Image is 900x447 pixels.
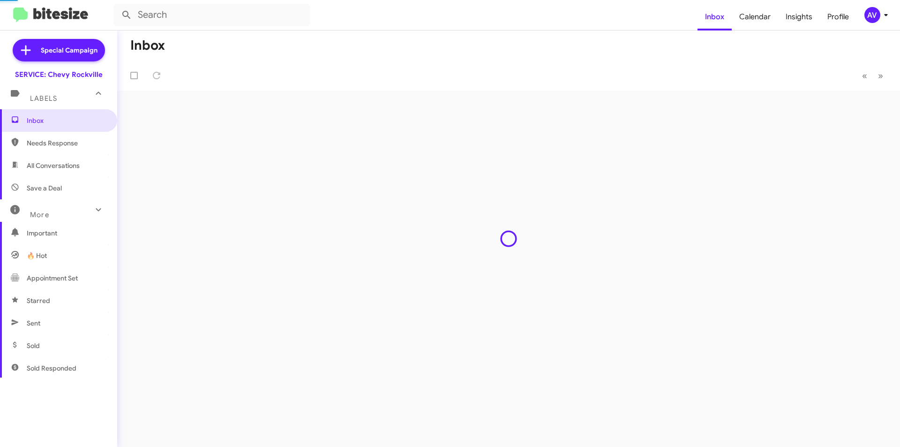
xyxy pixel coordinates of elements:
[697,3,732,30] a: Inbox
[872,66,889,85] button: Next
[130,38,165,53] h1: Inbox
[27,364,76,373] span: Sold Responded
[778,3,820,30] a: Insights
[27,251,47,260] span: 🔥 Hot
[41,45,97,55] span: Special Campaign
[27,116,106,125] span: Inbox
[30,94,57,103] span: Labels
[864,7,880,23] div: AV
[27,296,50,305] span: Starred
[27,273,78,283] span: Appointment Set
[113,4,310,26] input: Search
[856,7,890,23] button: AV
[878,70,883,82] span: »
[857,66,889,85] nav: Page navigation example
[27,183,62,193] span: Save a Deal
[27,138,106,148] span: Needs Response
[13,39,105,61] a: Special Campaign
[27,161,80,170] span: All Conversations
[27,341,40,350] span: Sold
[27,318,40,328] span: Sent
[732,3,778,30] a: Calendar
[820,3,856,30] a: Profile
[30,211,49,219] span: More
[856,66,873,85] button: Previous
[15,70,103,79] div: SERVICE: Chevy Rockville
[862,70,867,82] span: «
[27,228,106,238] span: Important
